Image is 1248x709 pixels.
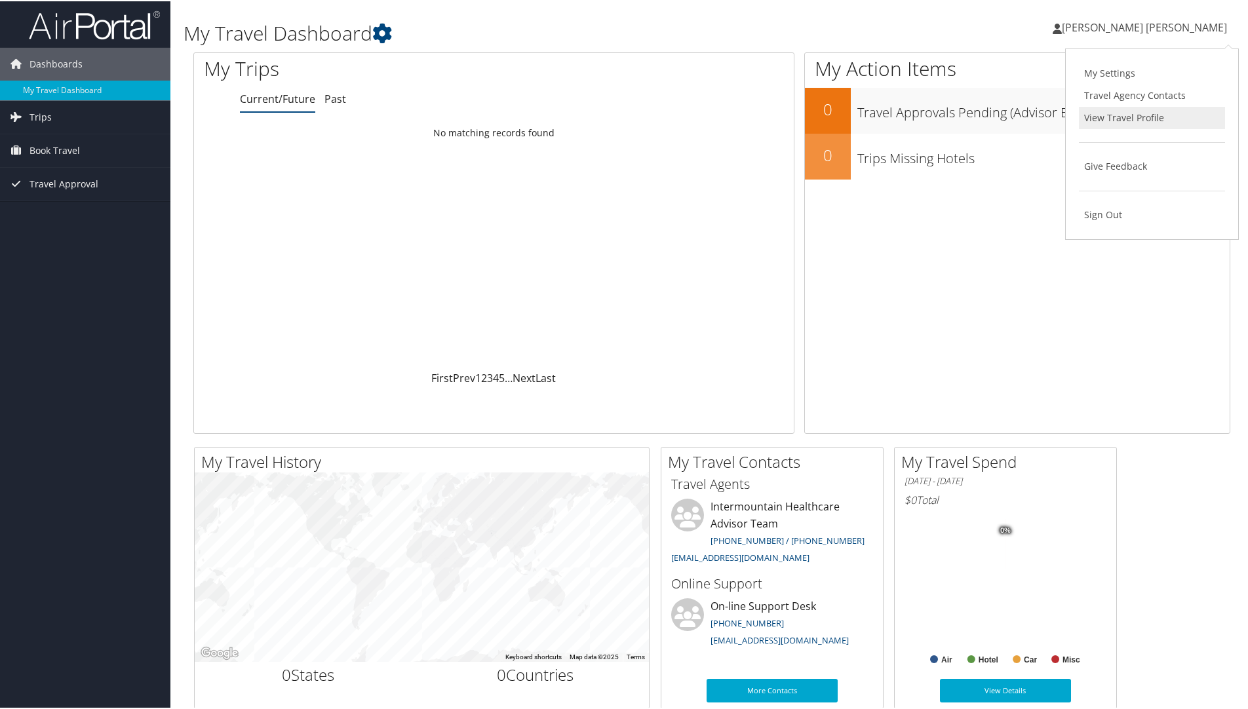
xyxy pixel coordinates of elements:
a: Terms (opens in new tab) [627,652,645,659]
span: 0 [497,662,506,684]
span: Travel Approval [29,166,98,199]
span: [PERSON_NAME] [PERSON_NAME] [1062,19,1227,33]
img: Google [198,643,241,661]
h3: Trips Missing Hotels [857,142,1230,166]
h3: Online Support [671,573,873,592]
a: [EMAIL_ADDRESS][DOMAIN_NAME] [711,633,849,645]
li: Intermountain Healthcare Advisor Team [665,497,880,567]
a: 2 [481,370,487,384]
h6: Total [905,491,1106,506]
h1: My Action Items [805,54,1230,81]
span: 0 [282,662,291,684]
a: [EMAIL_ADDRESS][DOMAIN_NAME] [671,550,809,562]
span: $0 [905,491,916,506]
a: 4 [493,370,499,384]
text: Air [941,654,952,663]
h3: Travel Approvals Pending (Advisor Booked) [857,96,1230,121]
a: 1 [475,370,481,384]
a: [PHONE_NUMBER] / [PHONE_NUMBER] [711,533,865,545]
a: View Travel Profile [1079,105,1225,128]
h2: My Travel Spend [901,450,1116,472]
span: … [505,370,513,384]
h1: My Travel Dashboard [184,18,888,46]
a: Give Feedback [1079,154,1225,176]
span: Book Travel [29,133,80,166]
text: Misc [1063,654,1080,663]
h3: Travel Agents [671,474,873,492]
span: Trips [29,100,52,132]
a: Next [513,370,536,384]
a: First [431,370,453,384]
tspan: 0% [1000,526,1011,533]
a: Travel Agency Contacts [1079,83,1225,105]
h2: Countries [432,662,640,685]
a: Past [324,90,346,105]
a: Current/Future [240,90,315,105]
h2: States [205,662,412,685]
button: Keyboard shortcuts [505,651,562,661]
h2: 0 [805,143,851,165]
a: My Settings [1079,61,1225,83]
h2: My Travel Contacts [668,450,883,472]
span: Dashboards [29,47,83,79]
text: Hotel [979,654,998,663]
a: Prev [453,370,475,384]
img: airportal-logo.png [29,9,160,39]
a: 3 [487,370,493,384]
a: More Contacts [707,678,838,701]
li: On-line Support Desk [665,597,880,651]
a: Sign Out [1079,202,1225,225]
text: Car [1024,654,1037,663]
h2: 0 [805,97,851,119]
a: Open this area in Google Maps (opens a new window) [198,643,241,661]
a: 5 [499,370,505,384]
a: 0Trips Missing Hotels [805,132,1230,178]
a: View Details [940,678,1071,701]
span: Map data ©2025 [570,652,619,659]
a: [PERSON_NAME] [PERSON_NAME] [1053,7,1240,46]
a: Last [536,370,556,384]
h6: [DATE] - [DATE] [905,474,1106,486]
a: 0Travel Approvals Pending (Advisor Booked) [805,86,1230,132]
a: [PHONE_NUMBER] [711,616,784,628]
td: No matching records found [194,120,794,144]
h2: My Travel History [201,450,649,472]
h1: My Trips [204,54,534,81]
